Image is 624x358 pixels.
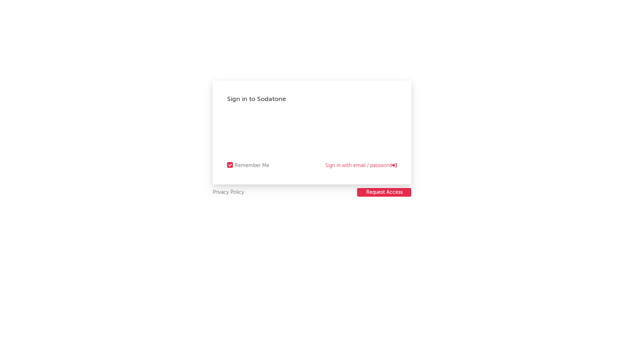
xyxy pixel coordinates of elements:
[235,161,269,170] div: Remember Me
[213,188,244,197] a: Privacy Policy
[227,95,397,104] div: Sign in to Sodatone
[357,188,411,197] button: Request Access
[325,161,397,170] a: Sign in with email / password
